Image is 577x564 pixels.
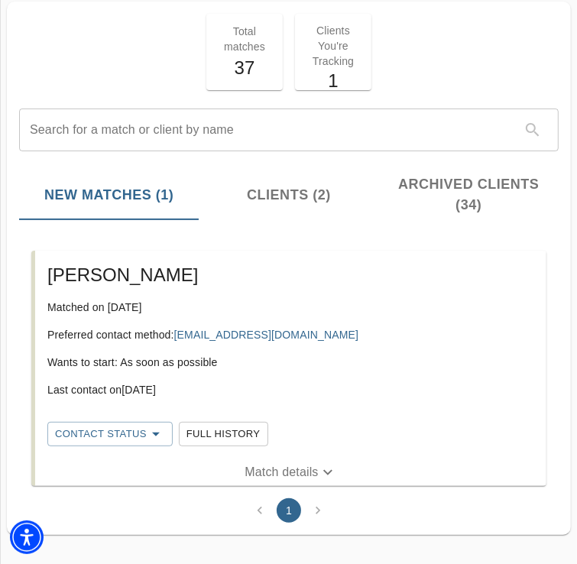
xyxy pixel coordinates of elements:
[174,329,358,341] a: [EMAIL_ADDRESS][DOMAIN_NAME]
[28,185,190,206] span: New Matches (1)
[388,174,549,216] span: Archived Clients (34)
[245,498,332,523] nav: pagination navigation
[35,459,546,486] button: Match details
[179,422,268,446] button: Full History
[304,69,362,93] h5: 1
[47,422,173,446] button: Contact Status
[216,56,274,80] h5: 37
[277,498,301,523] button: page 1
[47,327,534,342] p: Preferred contact method:
[245,463,318,481] p: Match details
[47,300,534,315] p: Matched on [DATE]
[47,263,534,287] h5: [PERSON_NAME]
[208,185,369,206] span: Clients (2)
[186,426,261,443] span: Full History
[216,24,274,54] p: Total matches
[10,520,44,554] div: Accessibility Menu
[304,23,362,69] p: Clients You're Tracking
[47,382,534,397] p: Last contact on [DATE]
[47,355,534,370] p: Wants to start: As soon as possible
[55,425,165,443] span: Contact Status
